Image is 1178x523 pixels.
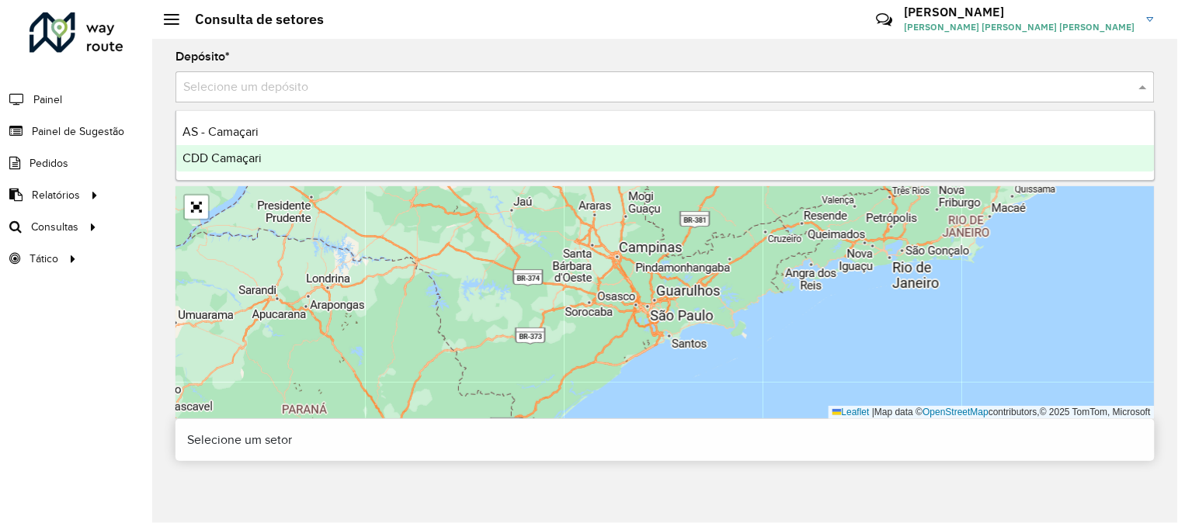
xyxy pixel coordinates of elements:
[30,155,68,171] span: Pedidos
[867,3,901,36] a: Contato Rápido
[182,125,259,138] span: AS - Camaçari
[175,110,1155,181] ng-dropdown-panel: Options list
[872,407,874,417] span: |
[175,419,1155,461] div: Selecione um setor
[923,407,989,417] a: OpenStreetMap
[829,406,1155,419] div: Map data © contributors,© 2025 TomTom, Microsoft
[182,151,262,165] span: CDD Camaçari
[30,251,58,267] span: Tático
[32,123,124,140] span: Painel de Sugestão
[832,407,870,417] a: Leaflet
[905,5,1135,19] h3: [PERSON_NAME]
[32,187,80,203] span: Relatórios
[31,219,78,235] span: Consultas
[905,20,1135,34] span: [PERSON_NAME] [PERSON_NAME] [PERSON_NAME]
[33,92,62,108] span: Painel
[179,11,324,28] h2: Consulta de setores
[185,196,208,219] a: Abrir mapa em tela cheia
[175,47,230,66] label: Depósito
